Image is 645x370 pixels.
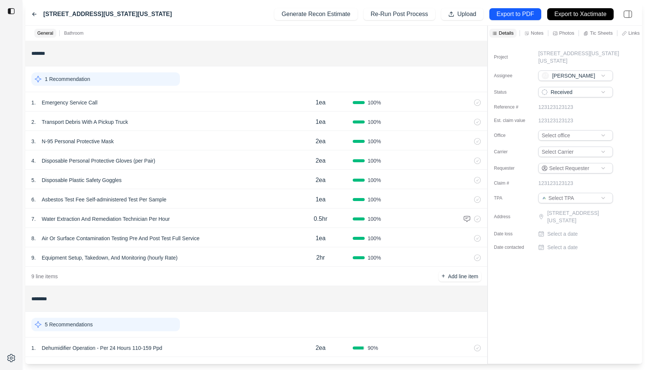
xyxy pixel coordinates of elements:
p: Bathroom [64,30,84,36]
span: 100 % [368,118,381,126]
img: toggle sidebar [7,7,15,15]
p: Select a date [547,244,578,251]
label: Assignee [494,73,531,79]
p: 0.5hr [314,214,327,223]
p: 7 . [31,215,36,223]
p: Details [499,30,514,36]
p: 9 line items [31,273,58,280]
img: comment [463,215,471,223]
p: + [442,272,445,280]
p: 2hr [316,253,325,262]
p: Export to PDF [496,10,534,19]
button: Upload [441,8,483,20]
p: 2 . [31,118,36,126]
p: 2ea [315,344,325,352]
p: 123123123123 [538,117,573,124]
p: Asbestos Test Fee Self-administered Test Per Sample [39,194,169,205]
span: 100 % [368,215,381,223]
button: Export to Xactimate [547,8,614,20]
p: 1 . [31,344,36,352]
label: [STREET_ADDRESS][US_STATE][US_STATE] [43,10,172,19]
label: Est. claim value [494,117,531,123]
button: +Add line item [439,271,481,282]
p: 6 . [31,196,36,203]
label: Address [494,214,531,220]
p: 2ea [315,176,325,185]
p: 1 Recommendation [45,75,90,83]
p: Upload [457,10,476,19]
span: 100 % [368,99,381,106]
span: 100 % [368,138,381,145]
p: 2ea [315,156,325,165]
button: Re-Run Post Process [364,8,435,20]
p: Export to Xactimate [554,10,607,19]
label: Date contacted [494,244,531,250]
p: 1ea [315,98,325,107]
p: 1ea [315,234,325,243]
p: Re-Run Post Process [371,10,428,19]
label: Reference # [494,104,531,110]
p: 2ea [315,137,325,146]
p: [STREET_ADDRESS][US_STATE] [547,209,627,224]
p: 1ea [315,195,325,204]
p: 1 . [31,99,36,106]
img: right-panel.svg [620,6,636,22]
p: 123123123123 [538,103,573,111]
p: Tic Sheets [590,30,613,36]
p: 5 . [31,176,36,184]
p: [STREET_ADDRESS][US_STATE][US_STATE] [538,50,627,65]
label: Date loss [494,231,531,237]
p: Water Extraction And Remediation Technician Per Hour [39,214,173,224]
p: 5 Recommendations [45,321,93,328]
p: 8 . [31,235,36,242]
p: Dehumidifier Operation - Per 24 Hours 110-159 Ppd [39,343,165,353]
span: 100 % [368,196,381,203]
p: Notes [531,30,543,36]
p: Links [628,30,639,36]
p: Emergency Service Call [39,97,100,108]
label: TPA [494,195,531,201]
p: General [37,30,53,36]
label: Office [494,132,531,138]
label: Project [494,54,531,60]
label: Claim # [494,180,531,186]
span: 100 % [368,176,381,184]
p: Generate Recon Estimate [282,10,350,19]
p: Disposable Plastic Safety Goggles [39,175,125,185]
span: 90 % [368,344,378,352]
label: Requester [494,165,531,171]
p: Select a date [547,230,578,238]
p: Transport Debris With A Pickup Truck [39,117,131,127]
button: Generate Recon Estimate [274,8,357,20]
label: Status [494,89,531,95]
p: 3 . [31,138,36,145]
p: Disposable Personal Protective Gloves (per Pair) [39,156,158,166]
p: Add line item [448,273,478,280]
p: 1ea [315,117,325,126]
p: 123123123123 [538,179,573,187]
p: 4 . [31,157,36,164]
p: N-95 Personal Protective Mask [39,136,117,147]
span: 100 % [368,235,381,242]
p: 9 . [31,254,36,261]
button: Export to PDF [489,8,541,20]
p: Equipment Setup, Takedown, And Monitoring (hourly Rate) [39,253,181,263]
label: Carrier [494,149,531,155]
p: Photos [559,30,574,36]
span: 100 % [368,157,381,164]
span: 100 % [368,254,381,261]
p: Air Or Surface Contamination Testing Pre And Post Test Full Service [39,233,203,244]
